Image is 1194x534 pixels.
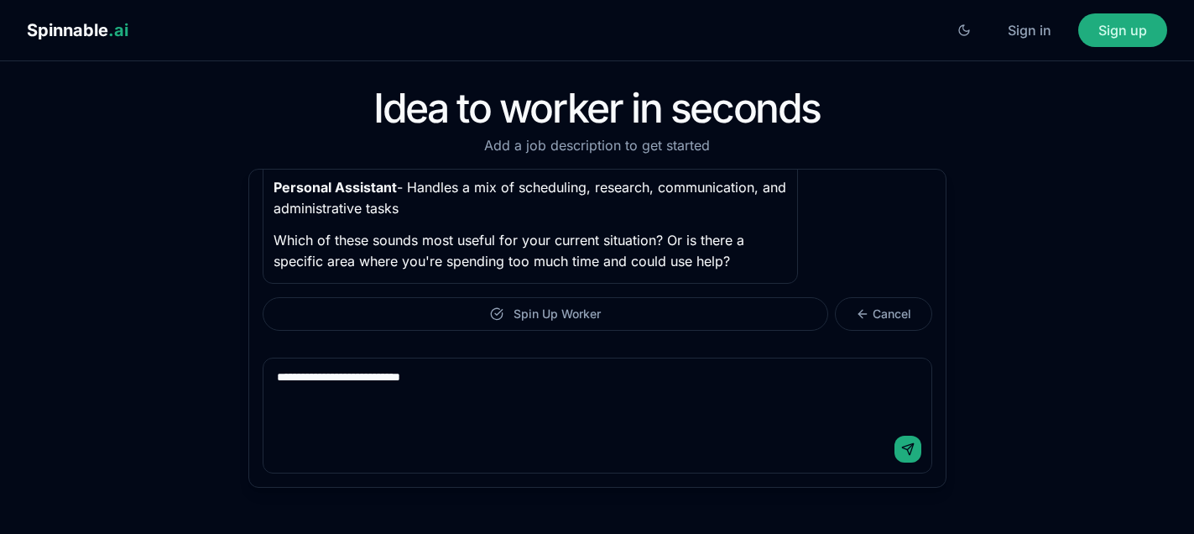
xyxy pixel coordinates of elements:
p: Add a job description to get started [248,135,946,155]
button: Sign in [988,13,1071,47]
p: Which of these sounds most useful for your current situation? Or is there a specific area where y... [274,230,787,273]
span: Cancel [873,306,911,322]
button: Sign up [1078,13,1167,47]
span: Spin Up Worker [514,306,601,322]
span: .ai [108,20,128,40]
button: Switch to light mode [947,13,981,47]
h1: Idea to worker in seconds [248,88,946,128]
p: - Handles a mix of scheduling, research, communication, and administrative tasks [274,177,787,220]
strong: Personal Assistant [274,179,397,196]
button: Cancel [835,297,932,331]
span: Spinnable [27,20,128,40]
button: Spin Up Worker [263,297,828,331]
